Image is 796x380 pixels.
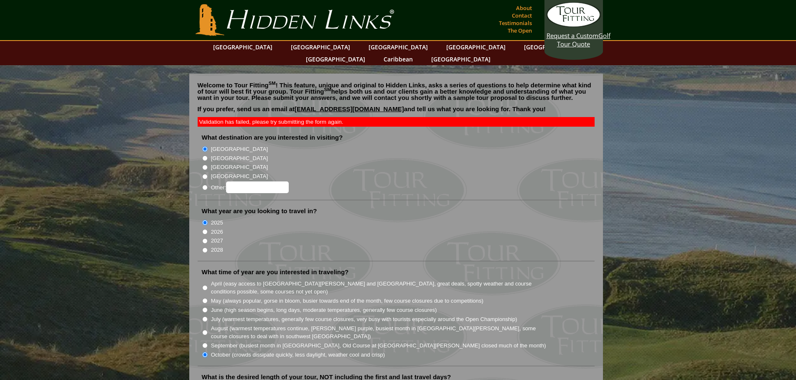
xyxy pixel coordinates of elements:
label: October (crowds dissipate quickly, less daylight, weather cool and crisp) [211,351,385,359]
a: [GEOGRAPHIC_DATA] [209,41,277,53]
label: [GEOGRAPHIC_DATA] [211,145,268,153]
label: [GEOGRAPHIC_DATA] [211,154,268,163]
label: June (high season begins, long days, moderate temperatures, generally few course closures) [211,306,437,314]
label: May (always popular, gorse in bloom, busier towards end of the month, few course closures due to ... [211,297,483,305]
label: What destination are you interested in visiting? [202,133,343,142]
label: 2028 [211,246,223,254]
a: Request a CustomGolf Tour Quote [547,2,601,48]
a: Caribbean [379,53,417,65]
span: Request a Custom [547,31,598,40]
a: Contact [510,10,534,21]
label: July (warmest temperatures, generally few course closures, very busy with tourists especially aro... [211,315,517,324]
label: April (easy access to [GEOGRAPHIC_DATA][PERSON_NAME] and [GEOGRAPHIC_DATA], great deals, spotty w... [211,280,547,296]
div: Validation has failed, please try submitting the form again. [198,117,595,127]
a: The Open [506,25,534,36]
a: Testimonials [497,17,534,29]
a: [GEOGRAPHIC_DATA] [520,41,587,53]
label: August (warmest temperatures continue, [PERSON_NAME] purple, busiest month in [GEOGRAPHIC_DATA][P... [211,324,547,341]
label: 2025 [211,219,223,227]
label: What time of year are you interested in traveling? [202,268,349,276]
p: If you prefer, send us an email at and tell us what you are looking for. Thank you! [198,106,595,118]
a: [GEOGRAPHIC_DATA] [427,53,495,65]
label: Other: [211,181,289,193]
a: [GEOGRAPHIC_DATA] [302,53,369,65]
label: [GEOGRAPHIC_DATA] [211,163,268,171]
sup: SM [269,81,276,86]
p: Welcome to Tour Fitting ! This feature, unique and original to Hidden Links, asks a series of que... [198,82,595,101]
a: About [514,2,534,14]
a: [GEOGRAPHIC_DATA] [364,41,432,53]
a: [GEOGRAPHIC_DATA] [442,41,510,53]
a: [EMAIL_ADDRESS][DOMAIN_NAME] [295,105,404,112]
a: [GEOGRAPHIC_DATA] [287,41,354,53]
label: What year are you looking to travel in? [202,207,317,215]
label: [GEOGRAPHIC_DATA] [211,172,268,181]
label: 2026 [211,228,223,236]
input: Other: [226,181,289,193]
label: 2027 [211,237,223,245]
label: September (busiest month in [GEOGRAPHIC_DATA], Old Course at [GEOGRAPHIC_DATA][PERSON_NAME] close... [211,342,546,350]
sup: SM [324,87,331,92]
